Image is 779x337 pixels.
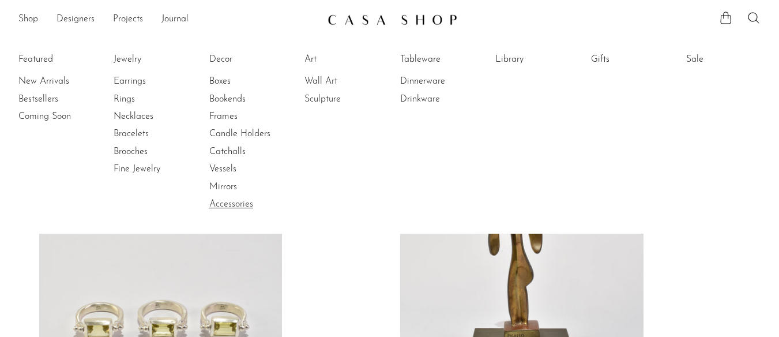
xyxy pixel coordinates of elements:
a: Shop [18,12,38,27]
ul: Tableware [400,51,487,108]
ul: Library [495,51,582,73]
a: Sale [686,53,773,66]
nav: Desktop navigation [18,10,318,29]
a: Catchalls [209,145,296,158]
a: Necklaces [114,110,200,123]
a: Projects [113,12,143,27]
a: Wall Art [304,75,391,88]
a: Earrings [114,75,200,88]
a: Bookends [209,93,296,106]
a: Bestsellers [18,93,105,106]
ul: Decor [209,51,296,214]
a: Decor [209,53,296,66]
a: Boxes [209,75,296,88]
ul: Art [304,51,391,108]
a: Vessels [209,163,296,175]
a: Rings [114,93,200,106]
a: Tableware [400,53,487,66]
ul: Sale [686,51,773,73]
a: Designers [57,12,95,27]
ul: Gifts [591,51,678,73]
a: Coming Soon [18,110,105,123]
ul: Featured [18,73,105,125]
a: Candle Holders [209,128,296,140]
ul: Jewelry [114,51,200,178]
a: Library [495,53,582,66]
a: Gifts [591,53,678,66]
a: Brooches [114,145,200,158]
a: New Arrivals [18,75,105,88]
a: Jewelry [114,53,200,66]
ul: NEW HEADER MENU [18,10,318,29]
a: Bracelets [114,128,200,140]
a: Frames [209,110,296,123]
a: Drinkware [400,93,487,106]
a: Fine Jewelry [114,163,200,175]
a: Mirrors [209,181,296,193]
a: Dinnerware [400,75,487,88]
a: Accessories [209,198,296,211]
a: Sculpture [304,93,391,106]
a: Journal [161,12,189,27]
a: Art [304,53,391,66]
